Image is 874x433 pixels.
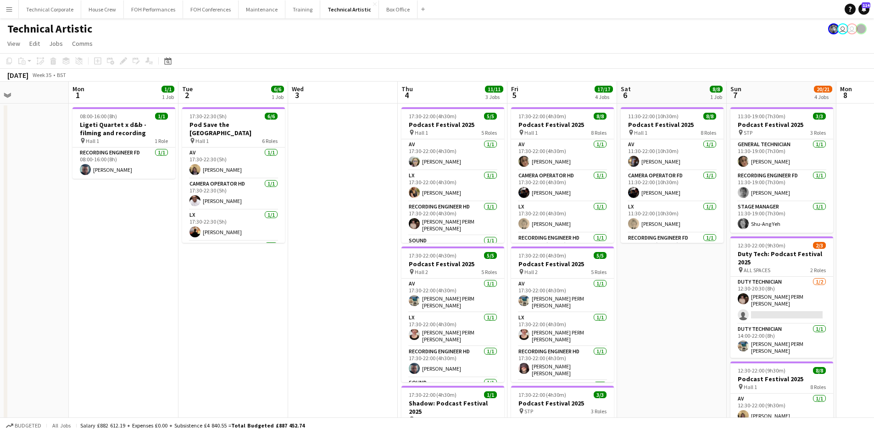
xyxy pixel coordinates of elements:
[524,408,533,415] span: STP
[4,38,24,49] a: View
[710,93,722,100] div: 1 Job
[839,90,852,100] span: 8
[744,267,770,274] span: ALL SPACES
[415,269,428,275] span: Hall 2
[730,394,833,425] app-card-role: AV1/112:30-22:00 (9h30m)[PERSON_NAME]
[30,71,53,78] span: Week 35
[621,139,724,170] app-card-role: AV1/111:30-22:00 (10h30m)[PERSON_NAME]
[595,93,612,100] div: 4 Jobs
[511,380,614,411] app-card-role: Sound1/1
[182,148,285,179] app-card-role: AV1/117:30-22:30 (5h)[PERSON_NAME]
[265,113,278,120] span: 6/6
[701,129,716,136] span: 8 Roles
[182,85,193,93] span: Tue
[481,129,497,136] span: 5 Roles
[409,252,456,259] span: 17:30-22:00 (4h30m)
[628,113,679,120] span: 11:30-22:00 (10h30m)
[621,170,724,202] app-card-role: Camera Operator FD1/111:30-22:00 (10h30m)[PERSON_NAME]
[621,202,724,233] app-card-role: LX1/111:30-22:00 (10h30m)[PERSON_NAME]
[7,71,28,80] div: [DATE]
[57,71,66,78] div: BST
[813,113,826,120] span: 3/3
[511,139,614,170] app-card-role: AV1/117:30-22:00 (4h30m)[PERSON_NAME]
[181,90,193,100] span: 2
[621,85,631,93] span: Sat
[858,4,869,15] a: 114
[814,93,832,100] div: 4 Jobs
[409,113,456,120] span: 17:30-22:00 (4h30m)
[401,107,504,243] app-job-card: 17:30-22:00 (4h30m)5/5Podcast Festival 2025 Hall 15 RolesAV1/117:30-22:00 (4h30m)[PERSON_NAME]LX1...
[813,242,826,249] span: 2/3
[621,121,724,129] h3: Podcast Festival 2025
[15,422,41,429] span: Budgeted
[124,0,183,18] button: FOH Performances
[594,113,607,120] span: 8/8
[155,137,168,144] span: 1 Role
[730,324,833,358] app-card-role: Duty Technician1/114:00-22:00 (8h)[PERSON_NAME] PERM [PERSON_NAME]
[511,121,614,129] h3: Podcast Festival 2025
[161,86,174,93] span: 1/1
[511,247,614,382] app-job-card: 17:30-22:00 (4h30m)5/5Podcast Festival 2025 Hall 25 RolesAV1/117:30-22:00 (4h30m)[PERSON_NAME] PE...
[511,260,614,268] h3: Podcast Festival 2025
[744,129,752,136] span: STP
[26,38,44,49] a: Edit
[182,107,285,243] app-job-card: 17:30-22:30 (5h)6/6Pod Save the [GEOGRAPHIC_DATA] Hall 16 RolesAV1/117:30-22:30 (5h)[PERSON_NAME]...
[50,422,72,429] span: All jobs
[49,39,63,48] span: Jobs
[401,139,504,170] app-card-role: AV1/117:30-22:00 (4h30m)[PERSON_NAME]
[80,422,305,429] div: Salary £882 612.19 + Expenses £0.00 + Subsistence £4 840.55 =
[594,391,607,398] span: 3/3
[511,346,614,380] app-card-role: Recording Engineer HD1/117:30-22:00 (4h30m)[PERSON_NAME] [PERSON_NAME]
[594,252,607,259] span: 5/5
[183,0,239,18] button: FOH Conferences
[621,107,724,243] app-job-card: 11:30-22:00 (10h30m)8/8Podcast Festival 2025 Hall 18 RolesAV1/111:30-22:00 (10h30m)[PERSON_NAME]C...
[182,210,285,241] app-card-role: LX1/117:30-22:30 (5h)[PERSON_NAME]
[511,107,614,243] app-job-card: 17:30-22:00 (4h30m)8/8Podcast Festival 2025 Hall 18 RolesAV1/117:30-22:00 (4h30m)[PERSON_NAME]Cam...
[524,129,538,136] span: Hall 1
[518,391,566,398] span: 17:30-22:00 (4h30m)
[730,250,833,266] h3: Duty Tech: Podcast Festival 2025
[738,367,785,374] span: 12:30-22:00 (9h30m)
[730,121,833,129] h3: Podcast Festival 2025
[231,422,305,429] span: Total Budgeted £887 452.74
[510,90,518,100] span: 5
[511,202,614,233] app-card-role: LX1/117:30-22:00 (4h30m)[PERSON_NAME]
[401,247,504,382] app-job-card: 17:30-22:00 (4h30m)5/5Podcast Festival 2025 Hall 25 RolesAV1/117:30-22:00 (4h30m)[PERSON_NAME] PE...
[524,269,538,275] span: Hall 2
[401,85,413,93] span: Thu
[72,85,84,93] span: Mon
[415,416,428,423] span: Hall 2
[262,137,278,144] span: 6 Roles
[837,23,848,34] app-user-avatar: Abby Hubbard
[290,90,304,100] span: 3
[810,384,826,390] span: 8 Roles
[401,346,504,378] app-card-role: Recording Engineer HD1/117:30-22:00 (4h30m)[PERSON_NAME]
[29,39,40,48] span: Edit
[591,129,607,136] span: 8 Roles
[80,113,117,120] span: 08:00-16:00 (8h)
[730,236,833,358] app-job-card: 12:30-22:00 (9h30m)2/3Duty Tech: Podcast Festival 2025 ALL SPACES2 RolesDuty Technician1/212:30-2...
[518,252,566,259] span: 17:30-22:00 (4h30m)
[619,90,631,100] span: 6
[511,312,614,346] app-card-role: LX1/117:30-22:00 (4h30m)[PERSON_NAME] PERM [PERSON_NAME]
[846,23,857,34] app-user-avatar: Liveforce Admin
[634,129,647,136] span: Hall 1
[703,113,716,120] span: 8/8
[862,2,870,8] span: 114
[710,86,723,93] span: 8/8
[292,85,304,93] span: Wed
[285,0,320,18] button: Training
[484,416,497,423] span: 1 Role
[511,399,614,407] h3: Podcast Festival 2025
[840,85,852,93] span: Mon
[71,90,84,100] span: 1
[810,129,826,136] span: 3 Roles
[400,90,413,100] span: 4
[738,242,785,249] span: 12:30-22:00 (9h30m)
[155,113,168,120] span: 1/1
[595,86,613,93] span: 17/17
